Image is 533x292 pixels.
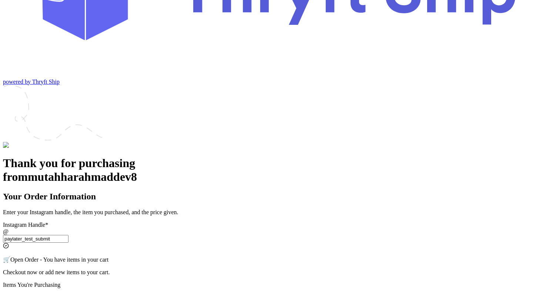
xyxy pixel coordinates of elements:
h1: Thank you for purchasing from [3,156,530,184]
label: Instagram Handle [3,222,48,228]
h2: Your Order Information [3,192,530,202]
a: powered by Thryft Ship [3,79,60,85]
p: Enter your Instagram handle, the item you purchased, and the price given. [3,209,530,216]
p: Items You're Purchasing [3,282,530,288]
span: mutahharahmaddev8 [28,170,137,183]
div: @ [3,228,530,235]
img: Logo [3,142,21,149]
span: 🛒 [3,256,10,263]
p: Checkout now or add new items to your cart. [3,269,530,276]
span: Open Order - You have items in your cart [10,256,108,263]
